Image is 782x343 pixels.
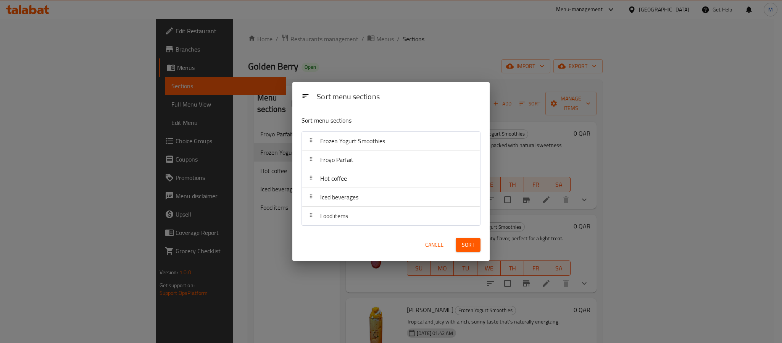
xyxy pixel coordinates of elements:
[320,135,385,147] span: Frozen Yogurt Smoothies
[302,132,480,150] div: Frozen Yogurt Smoothies
[320,154,353,165] span: Froyo Parfait
[302,188,480,207] div: Iced beverages
[302,150,480,169] div: Froyo Parfait
[422,238,447,252] button: Cancel
[462,240,474,250] span: Sort
[456,238,480,252] button: Sort
[320,173,347,184] span: Hot coffee
[320,191,358,203] span: Iced beverages
[314,89,484,106] div: Sort menu sections
[302,207,480,225] div: Food items
[302,169,480,188] div: Hot coffee
[425,240,443,250] span: Cancel
[302,116,443,125] p: Sort menu sections
[320,210,348,222] span: Food items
